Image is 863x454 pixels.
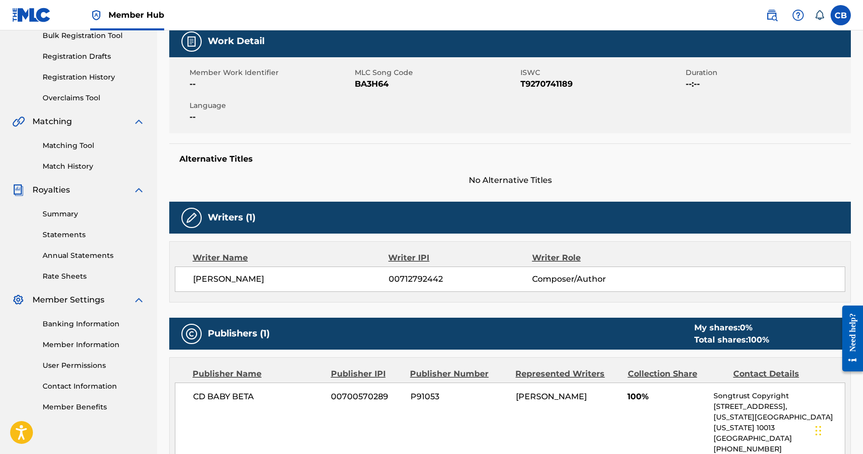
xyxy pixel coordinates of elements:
iframe: Chat Widget [812,405,863,454]
div: Writer IPI [388,252,532,264]
span: No Alternative Titles [169,174,851,186]
div: Publisher IPI [331,368,403,380]
h5: Publishers (1) [208,328,270,339]
span: -- [190,111,352,123]
span: [PERSON_NAME] [193,273,389,285]
div: User Menu [831,5,851,25]
div: Notifications [814,10,824,20]
a: Annual Statements [43,250,145,261]
a: Contact Information [43,381,145,392]
img: Member Settings [12,294,24,306]
span: ISWC [520,67,683,78]
div: Contact Details [733,368,831,380]
iframe: Resource Center [835,297,863,379]
div: Publisher Name [193,368,323,380]
h5: Writers (1) [208,212,255,223]
div: Drag [815,415,821,446]
a: Matching Tool [43,140,145,151]
a: Registration History [43,72,145,83]
p: [US_STATE][GEOGRAPHIC_DATA][US_STATE] 10013 [714,412,845,433]
h5: Alternative Titles [179,154,841,164]
span: Member Hub [108,9,164,21]
span: 0 % [740,323,753,332]
img: expand [133,294,145,306]
img: Top Rightsholder [90,9,102,21]
img: help [792,9,804,21]
a: Public Search [762,5,782,25]
img: Royalties [12,184,24,196]
a: Member Information [43,339,145,350]
span: Matching [32,116,72,128]
img: Work Detail [185,35,198,48]
span: 100 % [748,335,769,345]
a: Member Benefits [43,402,145,412]
div: Represented Writers [515,368,620,380]
span: Member Work Identifier [190,67,352,78]
span: P91053 [410,391,508,403]
span: [PERSON_NAME] [516,392,587,401]
p: [STREET_ADDRESS], [714,401,845,412]
a: Summary [43,209,145,219]
div: Total shares: [694,334,769,346]
img: MLC Logo [12,8,51,22]
div: Help [788,5,808,25]
a: Statements [43,230,145,240]
a: User Permissions [43,360,145,371]
span: Royalties [32,184,70,196]
span: Duration [686,67,848,78]
span: CD BABY BETA [193,391,323,403]
span: MLC Song Code [355,67,517,78]
span: Language [190,100,352,111]
div: My shares: [694,322,769,334]
a: Registration Drafts [43,51,145,62]
span: 00700570289 [331,391,402,403]
h5: Work Detail [208,35,265,47]
a: Rate Sheets [43,271,145,282]
div: Writer Role [532,252,663,264]
span: Member Settings [32,294,104,306]
a: Overclaims Tool [43,93,145,103]
div: Collection Share [628,368,726,380]
div: Writer Name [193,252,388,264]
p: [GEOGRAPHIC_DATA] [714,433,845,444]
img: Writers [185,212,198,224]
span: T9270741189 [520,78,683,90]
span: BA3H64 [355,78,517,90]
img: Matching [12,116,25,128]
p: Songtrust Copyright [714,391,845,401]
img: Publishers [185,328,198,340]
a: Match History [43,161,145,172]
div: Publisher Number [410,368,508,380]
span: Composer/Author [532,273,662,285]
span: 00712792442 [389,273,532,285]
span: -- [190,78,352,90]
span: 100% [627,391,705,403]
a: Banking Information [43,319,145,329]
a: Bulk Registration Tool [43,30,145,41]
img: expand [133,116,145,128]
img: expand [133,184,145,196]
img: search [766,9,778,21]
span: --:-- [686,78,848,90]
